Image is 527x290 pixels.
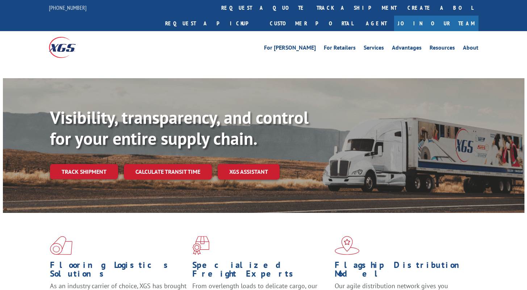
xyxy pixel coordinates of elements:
[394,16,478,31] a: Join Our Team
[364,45,384,53] a: Services
[324,45,356,53] a: For Retailers
[218,164,280,180] a: XGS ASSISTANT
[463,45,478,53] a: About
[335,261,472,282] h1: Flagship Distribution Model
[160,16,264,31] a: Request a pickup
[192,236,209,255] img: xgs-icon-focused-on-flooring-red
[50,106,309,150] b: Visibility, transparency, and control for your entire supply chain.
[192,261,329,282] h1: Specialized Freight Experts
[335,236,360,255] img: xgs-icon-flagship-distribution-model-red
[359,16,394,31] a: Agent
[430,45,455,53] a: Resources
[264,45,316,53] a: For [PERSON_NAME]
[50,164,118,179] a: Track shipment
[50,261,187,282] h1: Flooring Logistics Solutions
[392,45,422,53] a: Advantages
[264,16,359,31] a: Customer Portal
[124,164,212,180] a: Calculate transit time
[49,4,87,11] a: [PHONE_NUMBER]
[50,236,72,255] img: xgs-icon-total-supply-chain-intelligence-red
